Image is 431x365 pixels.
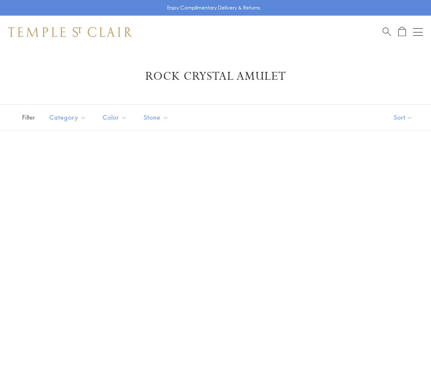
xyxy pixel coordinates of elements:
[8,27,132,37] img: Temple St. Clair
[45,112,92,122] span: Category
[21,69,410,84] h1: Rock Crystal Amulet
[140,112,175,122] span: Stone
[167,4,260,12] p: Enjoy Complimentary Delivery & Returns
[138,108,175,127] button: Stone
[383,27,391,37] a: Search
[96,108,133,127] button: Color
[375,105,431,130] button: Show sort by
[99,112,133,122] span: Color
[413,27,423,37] button: Open navigation
[398,27,406,37] a: Open Shopping Bag
[43,108,92,127] button: Category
